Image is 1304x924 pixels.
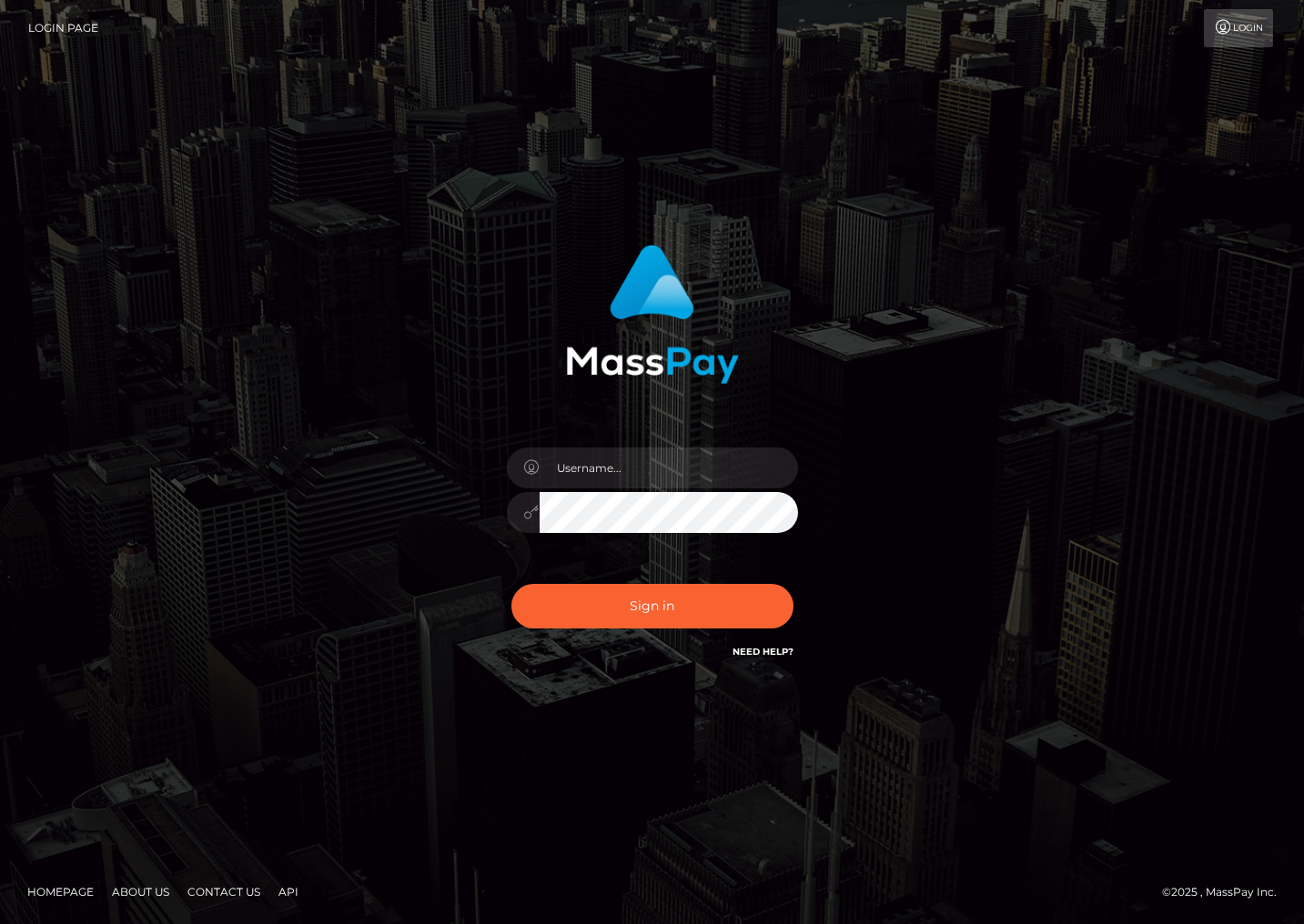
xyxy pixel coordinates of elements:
a: Login [1204,9,1273,47]
div: © 2025 , MassPay Inc. [1162,882,1290,902]
a: Contact Us [180,878,268,906]
a: Login Page [28,9,98,47]
a: Need Help? [733,646,794,658]
a: About Us [105,878,177,906]
button: Sign in [511,584,794,628]
input: Username... [540,447,798,488]
a: Homepage [20,878,101,906]
a: API [271,878,306,906]
img: MassPay Login [566,245,739,384]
